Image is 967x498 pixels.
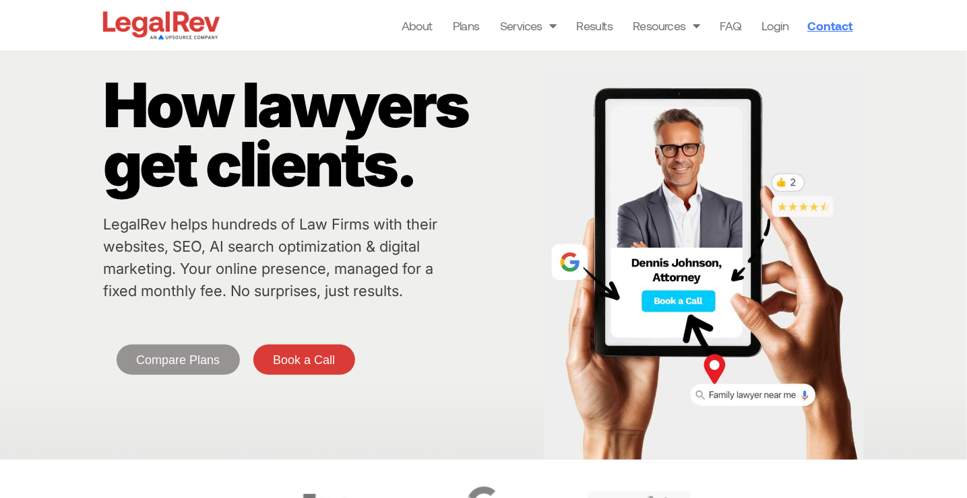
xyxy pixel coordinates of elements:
a: Services [500,16,557,35]
a: Resources [633,16,699,35]
a: LegalRev helps hundreds of Law Firms with their websites, SEO, AI search optimization & digital m... [103,215,437,299]
nav: Menu [402,16,789,35]
a: Plans [453,16,480,35]
p: How lawyers get clients. [103,75,537,194]
a: Book a Call [253,345,355,375]
span: Book a Call [273,354,335,366]
span: Compare Plans [136,354,220,366]
a: Compare Plans [117,345,240,375]
a: Login [761,16,788,35]
a: FAQ [720,16,741,35]
span: Contact [807,20,852,32]
a: Contact [802,15,861,36]
a: About [402,16,433,35]
a: Results [576,16,613,35]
